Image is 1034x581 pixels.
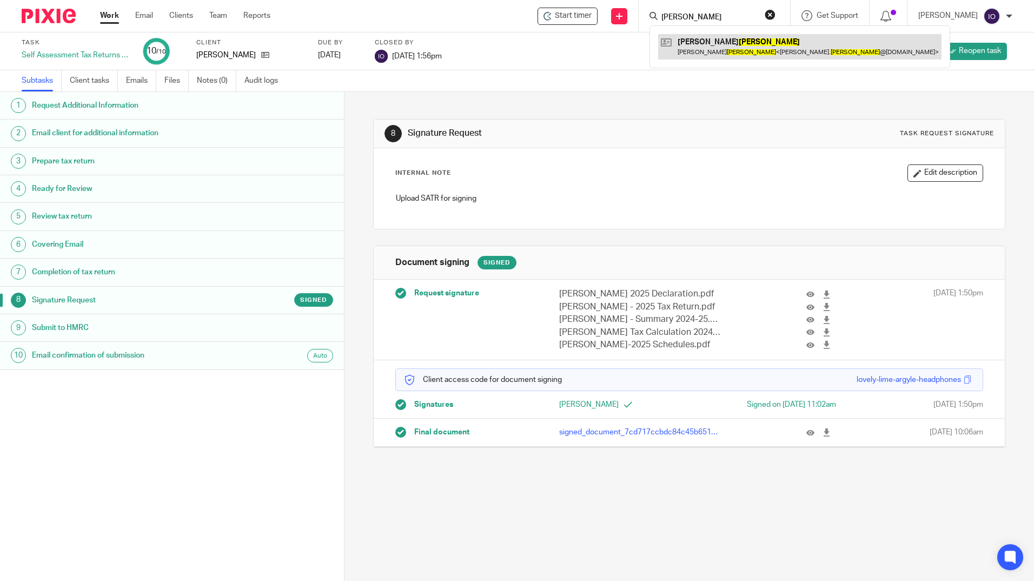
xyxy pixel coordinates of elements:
[196,38,304,47] label: Client
[147,45,166,57] div: 10
[942,43,1007,60] a: Reopen task
[857,374,961,385] div: lovely-lime-argyle-headphones
[100,10,119,21] a: Work
[11,181,26,196] div: 4
[32,236,233,253] h1: Covering Email
[559,339,722,351] p: [PERSON_NAME]-2025 Schedules.pdf
[11,293,26,308] div: 8
[559,399,689,410] p: [PERSON_NAME]
[11,209,26,225] div: 5
[300,295,327,305] span: Signed
[907,164,983,182] button: Edit description
[11,348,26,363] div: 10
[395,257,469,268] h1: Document signing
[32,153,233,169] h1: Prepare tax return
[559,288,722,300] p: [PERSON_NAME] 2025 Declaration.pdf
[11,126,26,141] div: 2
[414,427,469,438] span: Final document
[196,50,256,61] p: [PERSON_NAME]
[318,38,361,47] label: Due by
[11,265,26,280] div: 7
[414,399,453,410] span: Signatures
[32,320,233,336] h1: Submit to HMRC
[765,9,775,20] button: Clear
[392,52,442,60] span: [DATE] 1:56pm
[244,70,286,91] a: Audit logs
[930,427,983,438] span: [DATE] 10:06am
[559,427,722,438] p: signed_document_7cd717ccbdc84c45b651293645e34719.pdf
[395,169,451,177] p: Internal Note
[32,292,233,308] h1: Signature Request
[135,10,153,21] a: Email
[11,320,26,335] div: 9
[555,10,592,22] span: Start timer
[22,50,130,61] div: Self Assessment Tax Returns - BOOKKEEPING CLIENTS
[209,10,227,21] a: Team
[32,125,233,141] h1: Email client for additional information
[385,125,402,142] div: 8
[32,97,233,114] h1: Request Additional Information
[817,12,858,19] span: Get Support
[900,129,994,138] div: Task request signature
[197,70,236,91] a: Notes (0)
[22,9,76,23] img: Pixie
[478,256,516,269] div: Signed
[22,70,62,91] a: Subtasks
[959,45,1001,56] span: Reopen task
[22,38,130,47] label: Task
[396,193,982,204] p: Upload SATR for signing
[559,301,722,313] p: [PERSON_NAME] - 2025 Tax Return.pdf
[414,288,479,299] span: Request signature
[11,154,26,169] div: 3
[156,49,166,55] small: /10
[11,98,26,113] div: 1
[32,347,233,364] h1: Email confirmation of submission
[243,10,270,21] a: Reports
[307,349,333,362] div: Auto
[164,70,189,91] a: Files
[918,10,978,21] p: [PERSON_NAME]
[404,374,562,385] p: Client access code for document signing
[706,399,836,410] div: Signed on [DATE] 11:02am
[933,288,983,351] span: [DATE] 1:50pm
[169,10,193,21] a: Clients
[933,399,983,410] span: [DATE] 1:50pm
[11,237,26,252] div: 6
[126,70,156,91] a: Emails
[70,70,118,91] a: Client tasks
[408,128,712,139] h1: Signature Request
[32,264,233,280] h1: Completion of tax return
[318,50,361,61] div: [DATE]
[375,38,442,47] label: Closed by
[538,8,598,25] div: Ana Corvalan - Self Assessment Tax Returns - BOOKKEEPING CLIENTS
[983,8,1000,25] img: svg%3E
[375,50,388,63] img: svg%3E
[559,313,722,326] p: [PERSON_NAME] - Summary 2024-25.pdf
[660,13,758,23] input: Search
[32,181,233,197] h1: Ready for Review
[559,326,722,339] p: [PERSON_NAME] Tax Calculation 2024-25.pdf
[32,208,233,225] h1: Review tax return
